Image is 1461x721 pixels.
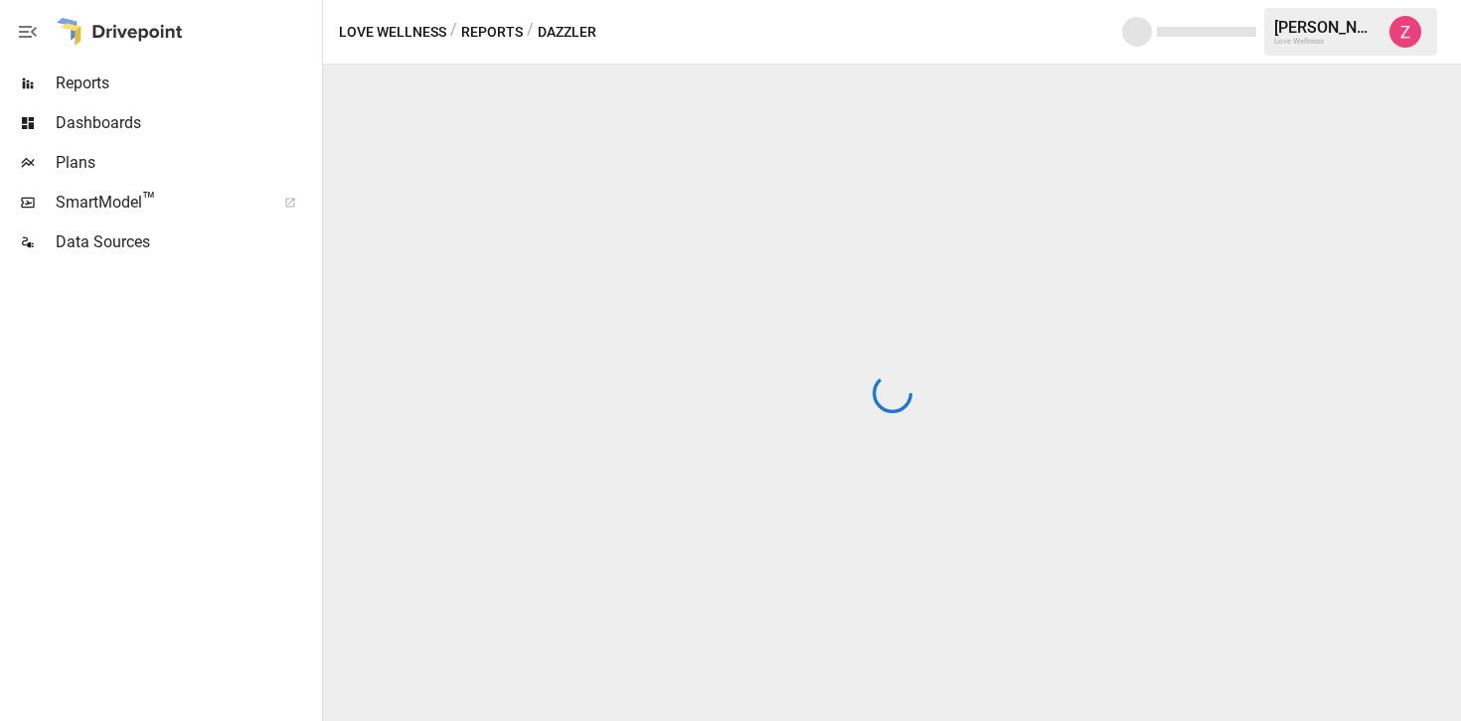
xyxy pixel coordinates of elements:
span: Data Sources [56,230,318,254]
button: Zoe Keller [1378,4,1433,60]
div: / [527,20,534,45]
img: Zoe Keller [1389,16,1421,48]
span: ™ [142,188,156,213]
span: Plans [56,151,318,175]
div: [PERSON_NAME] [1274,18,1378,37]
div: Love Wellness [1274,37,1378,46]
div: / [450,20,457,45]
span: Dashboards [56,111,318,135]
button: Love Wellness [339,20,446,45]
span: Reports [56,72,318,95]
button: Reports [461,20,523,45]
span: SmartModel [56,191,262,215]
